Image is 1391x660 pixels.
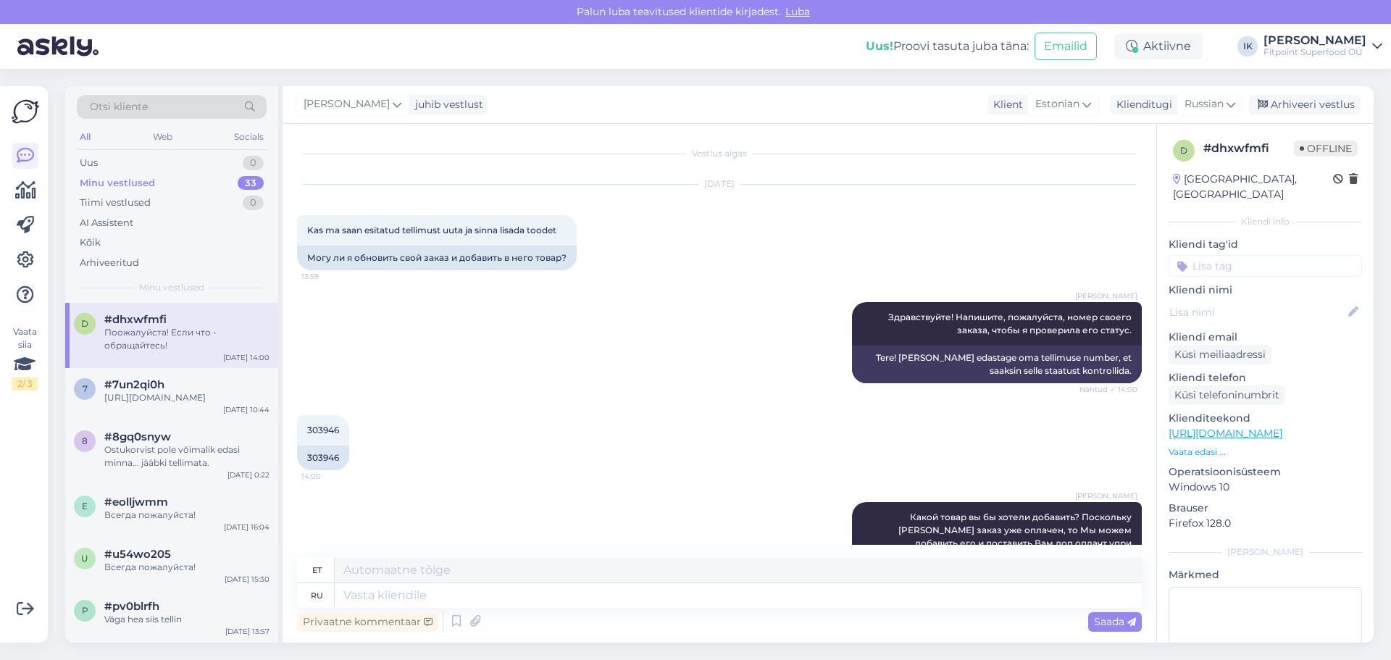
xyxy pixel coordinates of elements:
[77,128,93,146] div: All
[987,97,1023,112] div: Klient
[243,156,264,170] div: 0
[1169,516,1362,531] p: Firefox 128.0
[82,605,88,616] span: p
[1263,46,1366,58] div: Fitpoint Superfood OÜ
[301,471,356,482] span: 14:00
[104,430,171,443] span: #8gq0snyw
[104,496,168,509] span: #eolljwmm
[223,352,270,363] div: [DATE] 14:00
[1169,567,1362,582] p: Märkmed
[1169,283,1362,298] p: Kliendi nimi
[139,281,204,294] span: Minu vestlused
[1173,172,1333,202] div: [GEOGRAPHIC_DATA], [GEOGRAPHIC_DATA]
[1169,480,1362,495] p: Windows 10
[12,377,38,390] div: 2 / 3
[1169,464,1362,480] p: Operatsioonisüsteem
[1237,36,1258,57] div: IK
[301,271,356,282] span: 13:59
[1111,97,1172,112] div: Klienditugi
[1114,33,1203,59] div: Aktiivne
[1249,95,1361,114] div: Arhiveeri vestlus
[80,235,101,250] div: Kõik
[238,176,264,191] div: 33
[12,98,39,125] img: Askly Logo
[888,312,1134,335] span: Здравствуйте! Напишите, пожалуйста, номер своего заказа, чтобы я проверила его статус.
[898,511,1134,561] span: Какой товар вы бы хотели добавить? Поскольку [PERSON_NAME] заказ уже оплачен, то Мы можем добавит...
[80,196,151,210] div: Tiimi vestlused
[82,501,88,511] span: e
[1169,446,1362,459] p: Vaata edasi ...
[409,97,483,112] div: juhib vestlust
[1169,501,1362,516] p: Brauser
[225,574,270,585] div: [DATE] 15:30
[1035,33,1097,60] button: Emailid
[80,176,155,191] div: Minu vestlused
[1169,385,1285,405] div: Küsi telefoninumbrit
[1294,141,1358,156] span: Offline
[224,522,270,532] div: [DATE] 16:04
[80,156,98,170] div: Uus
[1169,215,1362,228] div: Kliendi info
[1169,237,1362,252] p: Kliendi tag'id
[1263,35,1366,46] div: [PERSON_NAME]
[1180,145,1187,156] span: d
[223,404,270,415] div: [DATE] 10:44
[225,626,270,637] div: [DATE] 13:57
[297,446,349,470] div: 303946
[104,561,270,574] div: Всегда пожалуйста!
[1035,96,1079,112] span: Estonian
[1263,35,1382,58] a: [PERSON_NAME]Fitpoint Superfood OÜ
[80,256,139,270] div: Arhiveeritud
[297,246,577,270] div: Могу ли я обновить свой заказ и добавить в него товар?
[83,383,88,394] span: 7
[150,128,175,146] div: Web
[80,216,133,230] div: AI Assistent
[90,99,148,114] span: Otsi kliente
[104,443,270,469] div: Ostukorvist pole võimalik edasi minna... jääbki tellimata.
[1169,370,1362,385] p: Kliendi telefon
[1169,427,1282,440] a: [URL][DOMAIN_NAME]
[311,583,323,608] div: ru
[307,225,556,235] span: Kas ma saan esitatud tellimust uuta ja sinna lisada toodet
[104,613,270,626] div: Väga hea siis tellin
[81,553,88,564] span: u
[104,548,171,561] span: #u54wo205
[1169,255,1362,277] input: Lisa tag
[104,378,164,391] span: #7un2qi0h
[227,469,270,480] div: [DATE] 0:22
[104,509,270,522] div: Всегда пожалуйста!
[312,558,322,582] div: et
[304,96,390,112] span: [PERSON_NAME]
[82,435,88,446] span: 8
[1169,304,1345,320] input: Lisa nimi
[866,39,893,53] b: Uus!
[104,326,270,352] div: Поожалуйста! Если что - обращайтесь!
[1094,615,1136,628] span: Saada
[852,346,1142,383] div: Tere! [PERSON_NAME] edastage oma tellimuse number, et saaksin selle staatust kontrollida.
[243,196,264,210] div: 0
[104,391,270,404] div: [URL][DOMAIN_NAME]
[297,612,438,632] div: Privaatne kommentaar
[866,38,1029,55] div: Proovi tasuta juba täna:
[307,425,339,435] span: 303946
[297,147,1142,160] div: Vestlus algas
[81,318,88,329] span: d
[1185,96,1224,112] span: Russian
[1169,345,1271,364] div: Küsi meiliaadressi
[1203,140,1294,157] div: # dhxwfmfi
[1075,291,1137,301] span: [PERSON_NAME]
[1169,546,1362,559] div: [PERSON_NAME]
[1169,411,1362,426] p: Klienditeekond
[1075,490,1137,501] span: [PERSON_NAME]
[1169,330,1362,345] p: Kliendi email
[297,177,1142,191] div: [DATE]
[104,600,159,613] span: #pv0blrfh
[104,313,167,326] span: #dhxwfmfi
[781,5,814,18] span: Luba
[12,325,38,390] div: Vaata siia
[231,128,267,146] div: Socials
[1079,384,1137,395] span: Nähtud ✓ 14:00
